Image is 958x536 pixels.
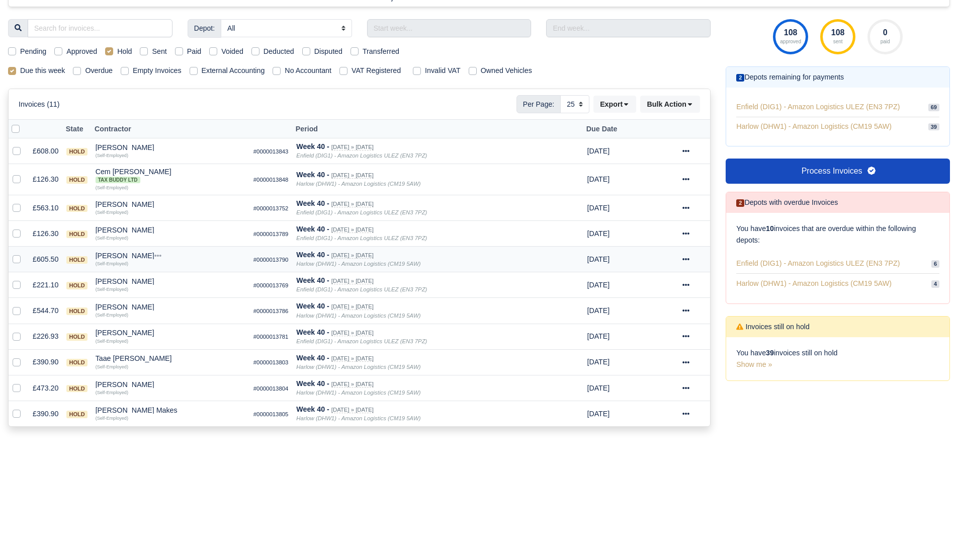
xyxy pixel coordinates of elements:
[296,354,329,362] strong: Week 40 -
[96,201,245,208] div: [PERSON_NAME]
[96,236,128,241] small: (Self-Employed)
[96,364,128,369] small: (Self-Employed)
[296,235,427,241] i: Enfield (DIG1) - Amazon Logistics ULEZ (EN3 7PZ)
[331,201,374,207] small: [DATE] » [DATE]
[736,73,844,82] h6: Depots remaining for payments
[296,415,420,421] i: Harlow (DHW1) - Amazon Logistics (CM19 5AW)
[736,117,939,136] a: Harlow (DHW1) - Amazon Logistics (CM19 5AW) 39
[66,176,87,184] span: hold
[29,138,62,164] td: £608.00
[29,195,62,220] td: £563.10
[736,98,939,117] a: Enfield (DIG1) - Amazon Logistics ULEZ (EN3 7PZ) 69
[85,65,113,76] label: Overdue
[296,405,329,413] strong: Week 40 -
[736,198,838,207] h6: Depots with overdue Invoices
[96,226,245,234] div: [PERSON_NAME]
[66,411,87,418] span: hold
[296,286,427,292] i: Enfield (DIG1) - Amazon Logistics ULEZ (EN3 7PZ)
[152,46,166,57] label: Sent
[96,329,245,336] div: [PERSON_NAME]
[29,164,62,195] td: £126.30
[363,46,399,57] label: Transferred
[587,410,609,418] span: 2 days from now
[367,19,532,37] input: Start week...
[253,205,289,211] small: #0000013752
[587,255,609,263] span: 2 days from now
[253,148,289,155] small: #0000013843
[331,226,374,233] small: [DATE] » [DATE]
[29,247,62,272] td: £605.50
[96,144,245,151] div: [PERSON_NAME]
[766,224,774,233] strong: 10
[96,153,128,158] small: (Self-Employed)
[66,46,97,57] label: Approved
[96,313,128,318] small: (Self-Employed)
[96,210,128,215] small: (Self-Employed)
[587,307,609,315] span: 2 days from now
[253,177,289,183] small: #0000013848
[726,159,950,184] a: Process Invoices
[296,142,329,150] strong: Week 40 -
[931,260,939,268] span: 6
[736,323,810,331] h6: Invoices still on hold
[20,65,65,76] label: Due this week
[593,96,640,113] div: Export
[96,381,245,388] div: [PERSON_NAME]
[331,330,374,336] small: [DATE] » [DATE]
[736,274,939,293] a: Harlow (DHW1) - Amazon Logistics (CM19 5AW) 4
[587,358,609,366] span: 2 days from now
[66,308,87,315] span: hold
[314,46,342,57] label: Disputed
[253,359,289,365] small: #0000013803
[29,272,62,298] td: £221.10
[546,19,711,37] input: End week...
[66,385,87,393] span: hold
[331,381,374,388] small: [DATE] » [DATE]
[96,339,128,344] small: (Self-Employed)
[736,254,939,274] a: Enfield (DIG1) - Amazon Logistics ULEZ (EN3 7PZ) 6
[583,120,661,138] th: Due Date
[96,252,245,259] div: [PERSON_NAME]
[766,349,774,357] strong: 39
[187,46,202,57] label: Paid
[736,199,744,207] span: 2
[29,220,62,246] td: £126.30
[736,258,900,269] span: Enfield (DIG1) - Amazon Logistics ULEZ (EN3 7PZ)
[593,96,636,113] button: Export
[296,364,420,370] i: Harlow (DHW1) - Amazon Logistics (CM19 5AW)
[264,46,294,57] label: Deducted
[296,152,427,159] i: Enfield (DIG1) - Amazon Logistics ULEZ (EN3 7PZ)
[296,225,329,233] strong: Week 40 -
[96,185,128,190] small: (Self-Employed)
[29,375,62,401] td: £473.20
[931,280,939,288] span: 4
[726,337,949,380] div: You have invoices still on hold
[96,168,245,183] div: Cem [PERSON_NAME] Tax Buddy Ltd
[296,313,420,319] i: Harlow (DHW1) - Amazon Logistics (CM19 5AW)
[736,102,900,112] span: Enfield (DIG1) - Amazon Logistics ULEZ (EN3 7PZ)
[296,379,329,388] strong: Week 40 -
[296,276,329,284] strong: Week 40 -
[587,229,609,238] span: 2 days from now
[331,303,374,310] small: [DATE] » [DATE]
[736,278,892,289] span: Harlow (DHW1) - Amazon Logistics (CM19 5AW)
[928,123,939,131] span: 39
[587,384,609,392] span: 2 days from now
[66,231,87,238] span: hold
[96,278,245,285] div: [PERSON_NAME]
[29,324,62,349] td: £226.93
[587,332,609,340] span: 2 days from now
[96,390,128,395] small: (Self-Employed)
[587,175,609,183] span: 2 days from now
[96,355,245,362] div: Taae [PERSON_NAME]
[587,147,609,155] span: 2 days from now
[188,19,221,37] span: Depot:
[928,104,939,111] span: 69
[640,96,700,113] button: Bulk Action
[296,328,329,336] strong: Week 40 -
[908,488,958,536] div: Chat Widget
[92,120,249,138] th: Contractor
